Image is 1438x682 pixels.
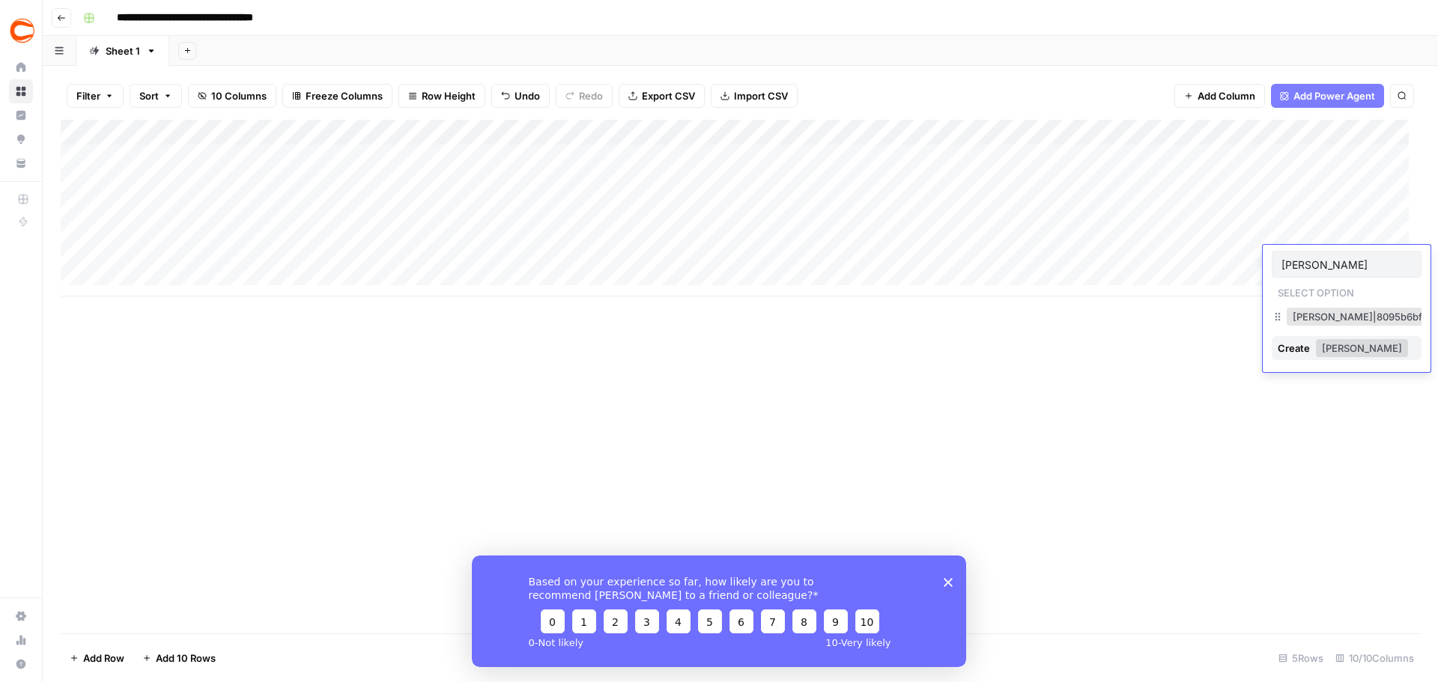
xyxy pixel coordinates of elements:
span: Add Column [1198,88,1255,103]
a: Settings [9,604,33,628]
span: Undo [515,88,540,103]
a: Insights [9,103,33,127]
button: Export CSV [619,84,705,108]
span: Add 10 Rows [156,651,216,666]
span: Redo [579,88,603,103]
a: Sheet 1 [76,36,169,66]
p: Select option [1272,282,1360,300]
button: Redo [556,84,613,108]
button: Create[PERSON_NAME] [1272,336,1422,360]
button: Import CSV [711,84,798,108]
a: Usage [9,628,33,652]
span: Row Height [422,88,476,103]
div: Create [1278,336,1313,360]
iframe: Survey from AirOps [472,555,966,667]
span: Import CSV [734,88,788,103]
button: [PERSON_NAME] [1316,339,1408,357]
button: Add Column [1174,84,1265,108]
div: 5 Rows [1272,646,1329,670]
span: Add Power Agent [1293,88,1375,103]
span: Freeze Columns [306,88,383,103]
a: Home [9,55,33,79]
span: Sort [139,88,159,103]
span: 10 Columns [211,88,267,103]
span: Add Row [83,651,124,666]
button: Filter [67,84,124,108]
div: 10/10 Columns [1329,646,1420,670]
button: Help + Support [9,652,33,676]
a: Your Data [9,151,33,175]
button: Workspace: Covers [9,12,33,49]
span: Export CSV [642,88,695,103]
button: Add Row [61,646,133,670]
button: Undo [491,84,550,108]
img: Covers Logo [9,17,36,44]
a: Browse [9,79,33,103]
div: Sheet 1 [106,43,140,58]
a: Opportunities [9,127,33,151]
button: Add 10 Rows [133,646,225,670]
button: Add Power Agent [1271,84,1384,108]
span: Filter [76,88,100,103]
button: 10 Columns [188,84,276,108]
button: Freeze Columns [282,84,392,108]
input: Search or create [1281,258,1412,271]
button: Row Height [398,84,485,108]
button: Sort [130,84,182,108]
div: [PERSON_NAME]|8095b6bf-0fff-41b1-802a-2bbcaaafd23a [1272,305,1422,332]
